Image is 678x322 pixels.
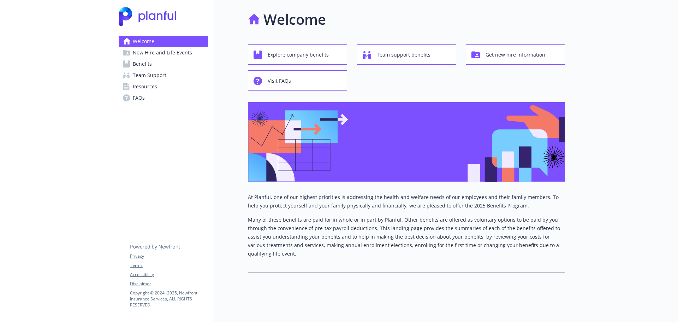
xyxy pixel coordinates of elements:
span: Team support benefits [377,48,430,62]
p: At Planful, one of our highest priorities is addressing the health and welfare needs of our emplo... [248,193,565,210]
a: Terms [130,262,208,269]
span: Welcome [133,36,154,47]
button: Get new hire information [466,44,565,65]
a: Team Support [119,70,208,81]
span: Resources [133,81,157,92]
h1: Welcome [263,9,326,30]
span: Benefits [133,58,152,70]
a: Welcome [119,36,208,47]
span: Explore company benefits [268,48,329,62]
a: Accessibility [130,271,208,278]
a: Resources [119,81,208,92]
span: FAQs [133,92,145,104]
p: Many of these benefits are paid for in whole or in part by Planful. Other benefits are offered as... [248,216,565,258]
img: overview page banner [248,102,565,182]
span: Get new hire information [486,48,545,62]
a: Privacy [130,253,208,259]
a: New Hire and Life Events [119,47,208,58]
button: Team support benefits [357,44,456,65]
span: Visit FAQs [268,74,291,88]
a: Disclaimer [130,281,208,287]
a: FAQs [119,92,208,104]
button: Visit FAQs [248,70,347,91]
span: Team Support [133,70,166,81]
span: New Hire and Life Events [133,47,192,58]
button: Explore company benefits [248,44,347,65]
a: Benefits [119,58,208,70]
p: Copyright © 2024 - 2025 , Newfront Insurance Services, ALL RIGHTS RESERVED [130,290,208,308]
